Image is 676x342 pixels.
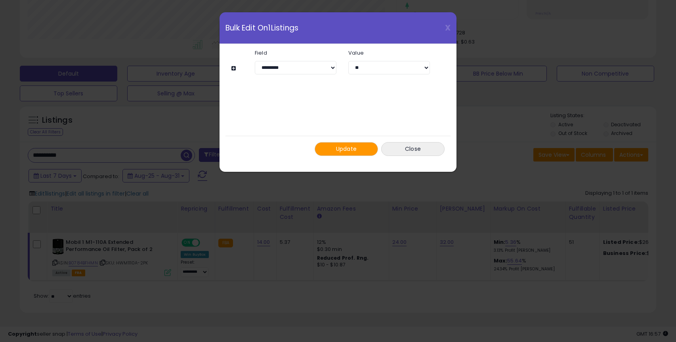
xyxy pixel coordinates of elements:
span: Bulk Edit On 1 Listings [225,24,298,32]
span: Update [336,145,357,153]
label: Value [342,50,436,55]
span: X [445,22,451,33]
button: Close [381,142,445,156]
label: Field [249,50,342,55]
